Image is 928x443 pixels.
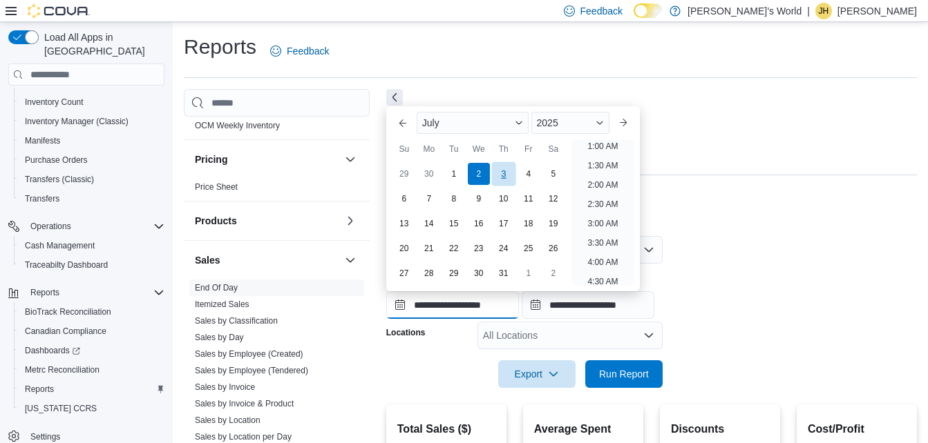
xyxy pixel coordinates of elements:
div: Sa [542,138,565,160]
span: OCM Weekly Inventory [195,120,280,131]
div: day-23 [468,237,490,259]
div: day-30 [418,163,440,185]
span: Traceabilty Dashboard [25,259,108,270]
span: Sales by Location per Day [195,431,292,442]
div: Tu [443,138,465,160]
span: Washington CCRS [19,400,164,417]
div: day-14 [418,213,440,235]
span: Run Report [599,367,649,381]
li: 4:00 AM [582,254,623,270]
span: Traceabilty Dashboard [19,257,164,273]
div: day-1 [443,163,465,185]
div: day-17 [493,213,515,235]
button: Sales [342,252,359,268]
button: Products [342,213,359,229]
span: Reports [25,284,164,301]
li: 2:00 AM [582,177,623,193]
a: Reports [19,381,59,397]
a: Sales by Location [195,415,261,425]
button: [US_STATE] CCRS [14,399,170,418]
div: day-26 [542,237,565,259]
p: | [807,3,810,19]
button: Reports [25,284,65,301]
h2: Discounts [671,421,769,437]
li: 3:30 AM [582,235,623,251]
span: Sales by Employee (Created) [195,348,303,360]
a: Feedback [265,37,334,65]
button: Traceabilty Dashboard [14,255,170,275]
h3: Products [195,214,237,228]
span: Transfers (Classic) [25,174,94,185]
span: JH [819,3,829,19]
div: day-31 [493,262,515,284]
button: Pricing [195,152,339,166]
span: Canadian Compliance [19,323,164,339]
div: day-28 [418,262,440,284]
div: Button. Open the month selector. July is currently selected. [417,112,529,134]
input: Dark Mode [634,3,663,18]
a: Dashboards [14,341,170,360]
button: Purchase Orders [14,150,170,170]
div: OCM [184,117,370,139]
span: Reports [30,287,59,298]
span: Transfers [25,193,59,204]
button: Previous Month [392,112,414,134]
span: Dark Mode [634,18,634,19]
input: Press the down key to enter a popover containing a calendar. Press the escape key to close the po... [386,291,519,319]
button: Transfers [14,189,170,208]
div: day-19 [542,213,565,235]
span: Inventory Count [19,94,164,110]
span: Sales by Invoice & Product [195,398,294,409]
div: day-24 [493,237,515,259]
a: Purchase Orders [19,152,93,168]
div: Button. Open the year selector. 2025 is currently selected. [531,112,610,134]
span: Load All Apps in [GEOGRAPHIC_DATA] [39,30,164,58]
span: Operations [30,221,71,232]
div: day-13 [393,213,415,235]
span: Metrc Reconciliation [19,362,164,378]
span: July [422,117,439,128]
span: Sales by Day [195,332,244,343]
div: day-5 [542,163,565,185]
a: End Of Day [195,283,238,293]
li: 2:30 AM [582,196,623,213]
button: Reports [14,380,170,399]
div: Mo [418,138,440,160]
button: Canadian Compliance [14,322,170,341]
div: day-20 [393,237,415,259]
div: day-3 [491,161,515,186]
div: day-2 [542,262,565,284]
a: Sales by Classification [195,316,278,326]
li: 1:30 AM [582,157,623,174]
span: Manifests [19,132,164,149]
div: Su [393,138,415,160]
a: BioTrack Reconciliation [19,304,117,320]
h2: Total Sales ($) [397,421,495,437]
div: day-10 [493,188,515,210]
button: Pricing [342,151,359,168]
div: day-29 [393,163,415,185]
span: BioTrack Reconciliation [25,306,111,317]
div: day-29 [443,262,465,284]
div: day-4 [518,163,540,185]
button: Operations [25,218,77,235]
p: [PERSON_NAME]’s World [688,3,802,19]
div: day-11 [518,188,540,210]
span: Reports [19,381,164,397]
a: Price Sheet [195,182,238,192]
span: Transfers (Classic) [19,171,164,188]
div: day-15 [443,213,465,235]
a: Itemized Sales [195,299,249,309]
span: Operations [25,218,164,235]
div: day-18 [518,213,540,235]
span: Itemized Sales [195,299,249,310]
a: Sales by Invoice [195,382,255,392]
span: Purchase Orders [25,155,88,166]
div: We [468,138,490,160]
button: Operations [3,217,170,236]
a: Sales by Day [195,333,244,342]
button: Reports [3,283,170,302]
button: Export [498,360,576,388]
span: Inventory Manager (Classic) [19,113,164,130]
h3: Sales [195,253,220,267]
